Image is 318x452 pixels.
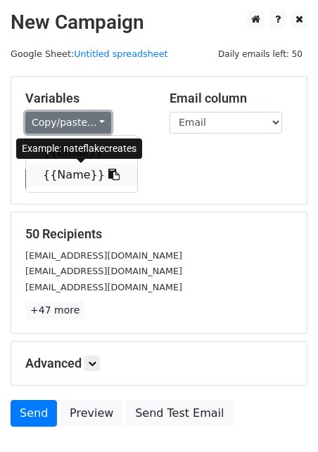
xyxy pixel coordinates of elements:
h5: Email column [170,91,293,106]
a: Send Test Email [126,400,233,427]
small: Google Sheet: [11,49,168,59]
a: +47 more [25,302,84,319]
h2: New Campaign [11,11,307,34]
a: Copy/paste... [25,112,111,134]
small: [EMAIL_ADDRESS][DOMAIN_NAME] [25,266,182,276]
h5: 50 Recipients [25,226,293,242]
a: {{Name}} [26,164,137,186]
span: Daily emails left: 50 [213,46,307,62]
small: [EMAIL_ADDRESS][DOMAIN_NAME] [25,250,182,261]
h5: Variables [25,91,148,106]
h5: Advanced [25,356,293,371]
a: Untitled spreadsheet [74,49,167,59]
a: Daily emails left: 50 [213,49,307,59]
small: [EMAIL_ADDRESS][DOMAIN_NAME] [25,282,182,292]
a: Preview [61,400,122,427]
div: Example: nateflakecreates [16,138,142,159]
iframe: Chat Widget [248,385,318,452]
a: Send [11,400,57,427]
